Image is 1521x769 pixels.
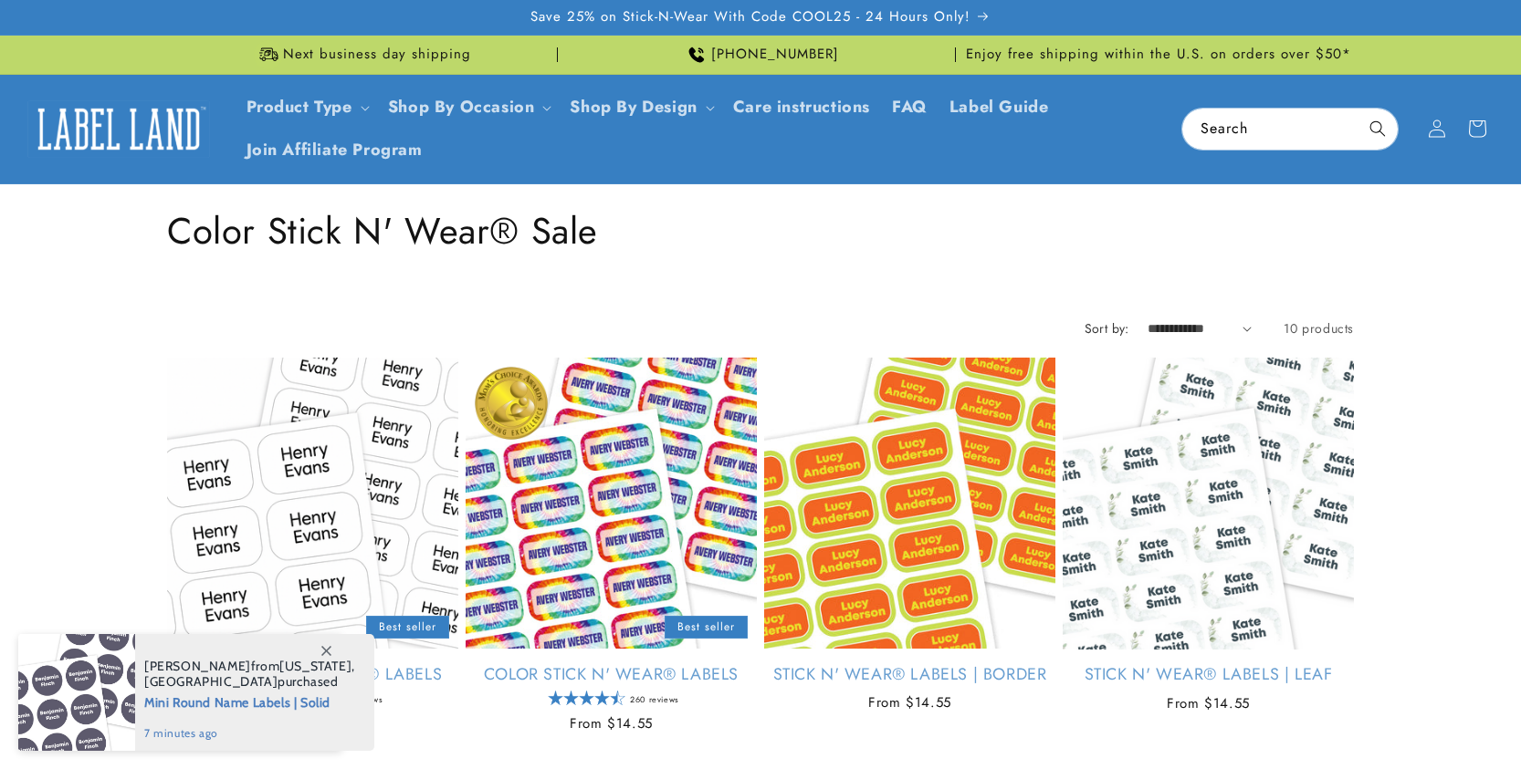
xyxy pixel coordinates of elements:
button: Search [1358,109,1398,149]
span: [GEOGRAPHIC_DATA] [144,673,278,690]
span: [PHONE_NUMBER] [711,46,839,64]
a: FAQ [881,86,939,129]
h1: Color Stick N' Wear® Sale [167,207,1354,255]
summary: Shop By Occasion [377,86,560,129]
a: Label Guide [939,86,1060,129]
iframe: Gorgias live chat messenger [1338,691,1503,751]
span: from , purchased [144,659,355,690]
summary: Product Type [236,86,377,129]
summary: Shop By Design [559,86,721,129]
span: Save 25% on Stick-N-Wear With Code COOL25 - 24 Hours Only! [530,8,970,26]
span: FAQ [892,97,928,118]
a: Shop By Design [570,95,697,119]
span: Enjoy free shipping within the U.S. on orders over $50* [966,46,1351,64]
a: Care instructions [722,86,881,129]
div: Announcement [963,36,1354,74]
a: Stick N' Wear® Labels | Leaf [1063,664,1354,685]
a: Color Stick N' Wear® Labels [466,664,757,685]
span: 10 products [1284,319,1354,338]
span: Next business day shipping [283,46,471,64]
label: Sort by: [1085,319,1129,338]
span: [US_STATE] [279,658,351,674]
span: Shop By Occasion [388,97,535,118]
span: [PERSON_NAME] [144,658,251,674]
a: Stick N' Wear® Labels | Border [764,664,1055,685]
span: Care instructions [733,97,870,118]
div: Announcement [565,36,956,74]
span: Label Guide [949,97,1049,118]
a: Join Affiliate Program [236,129,434,171]
a: Product Type [247,95,352,119]
div: Announcement [167,36,558,74]
a: Label Land [21,94,217,164]
img: Label Land [27,100,210,157]
span: Join Affiliate Program [247,140,423,161]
